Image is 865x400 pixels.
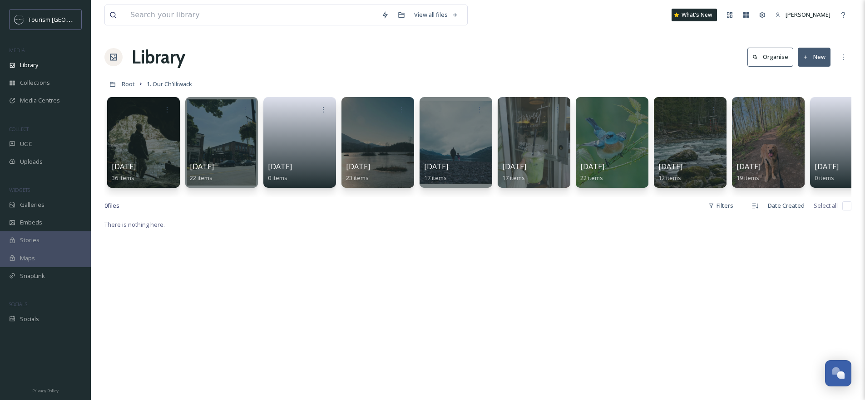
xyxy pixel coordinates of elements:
[9,301,27,307] span: SOCIALS
[268,174,287,182] span: 0 items
[20,254,35,263] span: Maps
[502,162,526,182] a: [DATE]17 items
[814,201,838,210] span: Select all
[190,162,214,182] a: [DATE]22 items
[268,162,292,182] a: [DATE]0 items
[112,162,136,182] a: [DATE]36 items
[580,161,604,171] span: [DATE]
[15,15,24,24] img: OMNISEND%20Email%20Square%20Images%20.png
[815,174,834,182] span: 0 items
[9,186,30,193] span: WIDGETS
[747,48,793,66] button: Organise
[9,126,29,132] span: COLLECT
[736,161,761,171] span: [DATE]
[104,220,165,229] span: There is nothing here.
[771,6,835,24] a: [PERSON_NAME]
[658,162,682,182] a: [DATE]12 items
[410,6,463,24] a: View all files
[32,388,59,394] span: Privacy Policy
[20,157,43,166] span: Uploads
[763,197,809,215] div: Date Created
[815,162,839,182] a: [DATE]0 items
[704,197,738,215] div: Filters
[147,80,192,88] span: 1. Our Ch'illiwack
[190,161,214,171] span: [DATE]
[20,78,50,87] span: Collections
[126,5,377,25] input: Search your library
[104,201,119,210] span: 0 file s
[346,162,370,182] a: [DATE]23 items
[20,218,42,227] span: Embeds
[815,161,839,171] span: [DATE]
[20,236,40,244] span: Stories
[20,96,60,105] span: Media Centres
[122,80,135,88] span: Root
[268,161,292,171] span: [DATE]
[672,9,717,21] a: What's New
[424,161,448,171] span: [DATE]
[786,10,830,19] span: [PERSON_NAME]
[658,174,681,182] span: 12 items
[112,161,136,171] span: [DATE]
[20,140,32,148] span: UGC
[658,161,682,171] span: [DATE]
[190,174,213,182] span: 22 items
[132,44,185,71] a: Library
[20,200,44,209] span: Galleries
[147,78,192,89] a: 1. Our Ch'illiwack
[28,15,109,24] span: Tourism [GEOGRAPHIC_DATA]
[747,48,798,66] a: Organise
[798,48,830,66] button: New
[9,47,25,54] span: MEDIA
[32,385,59,395] a: Privacy Policy
[580,162,604,182] a: [DATE]22 items
[20,61,38,69] span: Library
[736,174,759,182] span: 19 items
[112,174,134,182] span: 36 items
[20,315,39,323] span: Socials
[20,272,45,280] span: SnapLink
[346,161,370,171] span: [DATE]
[580,174,603,182] span: 22 items
[346,174,369,182] span: 23 items
[122,78,135,89] a: Root
[502,174,525,182] span: 17 items
[424,162,448,182] a: [DATE]17 items
[502,161,526,171] span: [DATE]
[736,162,761,182] a: [DATE]19 items
[825,360,851,386] button: Open Chat
[424,174,447,182] span: 17 items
